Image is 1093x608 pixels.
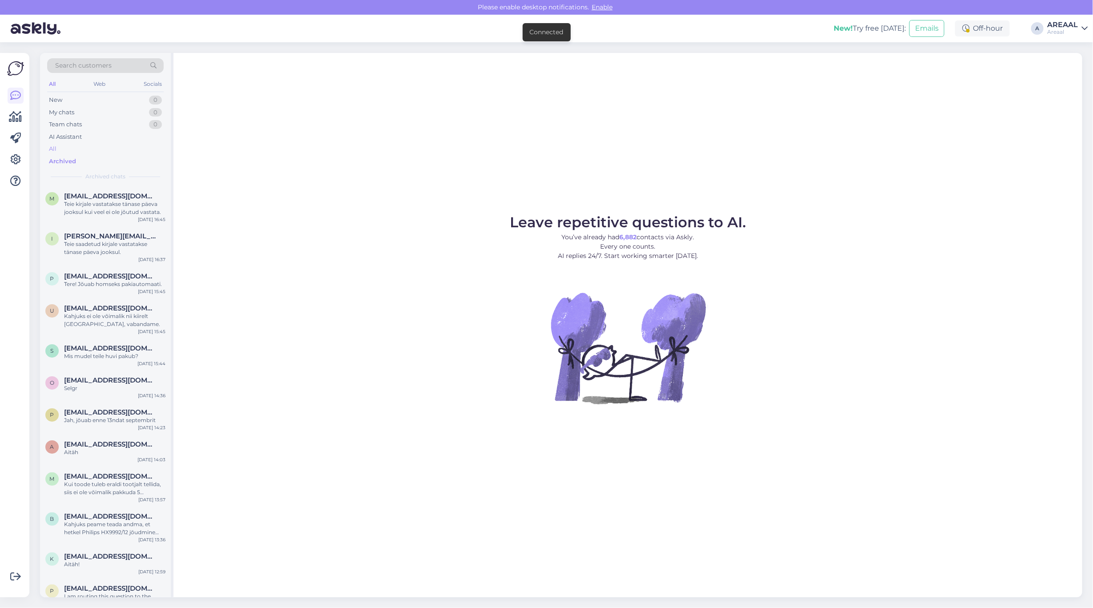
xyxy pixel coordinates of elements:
[50,411,54,418] span: p
[138,288,165,295] div: [DATE] 15:45
[138,328,165,335] div: [DATE] 15:45
[955,20,1010,36] div: Off-hour
[138,568,165,575] div: [DATE] 12:59
[64,304,157,312] span: uukivi200@gmail.com
[49,120,82,129] div: Team chats
[49,145,56,153] div: All
[64,352,165,360] div: Mis mudel teile huvi pakub?
[138,536,165,543] div: [DATE] 13:36
[64,272,157,280] span: paulakene.paas@gmail.com
[50,556,54,562] span: k
[1047,21,1088,36] a: AREAALAreaal
[530,28,564,37] div: Connected
[137,456,165,463] div: [DATE] 14:03
[50,275,54,282] span: p
[510,233,746,261] p: You’ve already had contacts via Askly. Every one counts. AI replies 24/7. Start working smarter [...
[149,96,162,105] div: 0
[49,96,62,105] div: New
[50,379,54,386] span: o
[50,195,55,202] span: m
[64,584,157,592] span: pkondrat934@gmail.com
[51,347,54,354] span: s
[50,588,54,594] span: p
[50,475,55,482] span: m
[1047,28,1078,36] div: Areaal
[138,496,165,503] div: [DATE] 13:57
[55,61,112,70] span: Search customers
[138,216,165,223] div: [DATE] 16:45
[85,173,125,181] span: Archived chats
[64,312,165,328] div: Kahjuks ei ole võimalik nii kiirelt [GEOGRAPHIC_DATA], vabandame.
[834,24,853,32] b: New!
[64,384,165,392] div: Selgr
[7,60,24,77] img: Askly Logo
[620,233,637,241] b: 6,882
[589,3,615,11] span: Enable
[64,440,157,448] span: astrid.arnover@gmail.com
[510,213,746,231] span: Leave repetitive questions to AI.
[834,23,906,34] div: Try free [DATE]:
[149,120,162,129] div: 0
[149,108,162,117] div: 0
[64,200,165,216] div: Teie kirjale vastatakse tänase päeva jooksul kui veel ei ole jõutud vastata.
[138,256,165,263] div: [DATE] 16:37
[64,416,165,424] div: Jah, jõuab enne 13ndat septembrit
[50,515,54,522] span: b
[64,520,165,536] div: Kahjuks peame teada andma, et hetkel Philips HX9992/12 jõudmine meie lattu hilineb. Tarneaeg Teie...
[64,408,157,416] span: priitpekarev@gmail.com
[64,552,157,560] span: kristjansalu@gmail.com
[64,376,157,384] span: okocha1954@gmail.com
[64,512,157,520] span: bagamen323232@icloud.com
[51,235,53,242] span: i
[142,78,164,90] div: Socials
[909,20,944,37] button: Emails
[64,280,165,288] div: Tere! Jõuab homseks pakiautomaati.
[50,443,54,450] span: a
[1047,21,1078,28] div: AREAAL
[138,424,165,431] div: [DATE] 14:23
[64,448,165,456] div: Aitäh
[64,480,165,496] div: Kui toode tuleb eraldi tootjalt tellida, siis ei ole võimalik pakkuda 5 tööpäevast tarneaega - me...
[49,108,74,117] div: My chats
[47,78,57,90] div: All
[64,240,165,256] div: Teie saadetud kirjale vastatakse tänase päeva jooksul.
[548,268,708,428] img: No Chat active
[64,344,157,352] span: sepprale@gmail.com
[64,472,157,480] span: mixvladim@gmail.com
[64,560,165,568] div: Aitäh!
[1031,22,1044,35] div: A
[50,307,54,314] span: u
[64,192,157,200] span: mesevradaniil@gmail.com
[64,232,157,240] span: ivan.telkov@tkvg.ee
[137,360,165,367] div: [DATE] 15:44
[138,392,165,399] div: [DATE] 14:36
[49,157,76,166] div: Archived
[92,78,108,90] div: Web
[49,133,82,141] div: AI Assistant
